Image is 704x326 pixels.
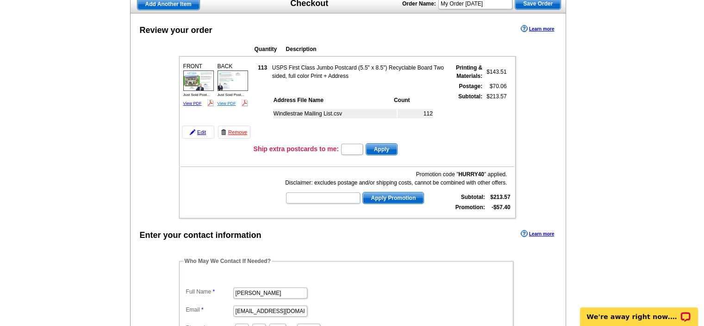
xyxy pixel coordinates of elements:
[521,230,554,237] a: Learn more
[458,171,484,178] b: HURRY40
[363,192,424,204] span: Apply Promotion
[258,64,267,71] strong: 113
[393,96,433,105] th: Count
[456,64,482,79] strong: Printing & Materials:
[459,83,482,89] strong: Postage:
[461,194,485,200] strong: Subtotal:
[190,129,195,135] img: pencil-icon.gif
[402,0,436,7] strong: Order Name:
[140,229,262,242] div: Enter your contact information
[140,24,212,37] div: Review your order
[182,126,214,139] a: Edit
[458,93,482,100] strong: Subtotal:
[273,96,392,105] th: Address File Name
[366,143,398,155] button: Apply
[455,204,485,211] strong: Promotion:
[182,61,215,109] div: FRONT
[484,82,507,91] td: $70.06
[218,101,236,106] a: View PDF
[366,144,397,155] span: Apply
[484,63,507,81] td: $143.51
[241,99,248,106] img: pdf_logo.png
[285,170,507,187] div: Promotion code " " applied. Disclaimer: excludes postage and/or shipping costs, cannot be combine...
[218,93,244,97] span: Just Sold Post...
[286,45,455,54] th: Description
[362,192,424,204] button: Apply Promotion
[184,257,272,265] legend: Who May We Contact If Needed?
[574,297,704,326] iframe: LiveChat chat widget
[221,129,226,135] img: trashcan-icon.gif
[183,93,210,97] span: Just Sold Post...
[186,288,232,296] label: Full Name
[183,70,214,91] img: small-thumb.jpg
[218,126,250,139] a: Remove
[207,99,214,106] img: pdf_logo.png
[254,145,339,153] h3: Ship extra postcards to me:
[183,101,202,106] a: View PDF
[216,61,249,109] div: BACK
[273,109,397,118] td: Windlestrae Mailing List.csv
[272,63,446,81] td: USPS First Class Jumbo Postcard (5.5" x 8.5") Recyclable Board Two sided, full color Print + Address
[186,306,232,314] label: Email
[484,92,507,140] td: $213.57
[521,25,554,32] a: Learn more
[490,194,510,200] strong: $213.57
[492,204,511,211] strong: -$57.40
[218,70,248,91] img: small-thumb.jpg
[254,45,285,54] th: Quantity
[398,109,433,118] td: 112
